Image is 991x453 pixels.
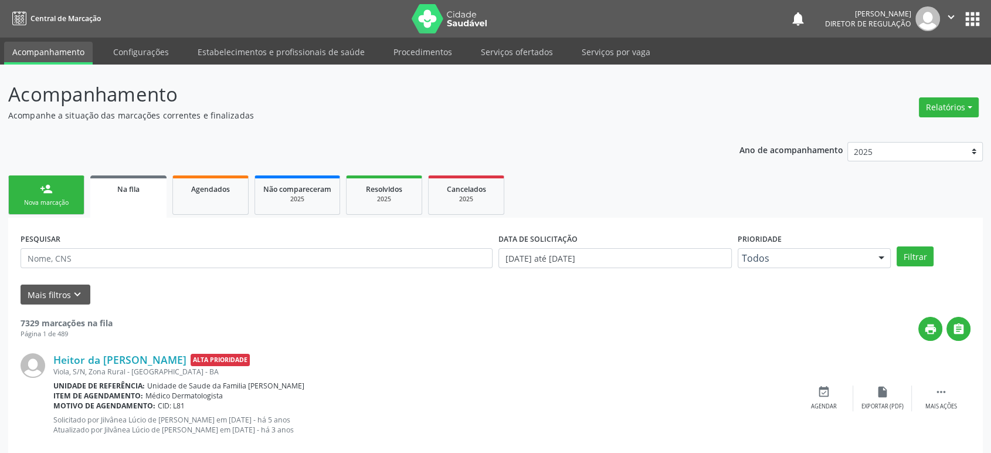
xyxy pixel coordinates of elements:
div: person_add [40,182,53,195]
p: Ano de acompanhamento [739,142,843,157]
button: Mais filtroskeyboard_arrow_down [21,285,90,305]
div: [PERSON_NAME] [825,9,911,19]
div: 2025 [263,195,331,204]
span: Médico Dermatologista [145,391,223,401]
a: Configurações [105,42,177,62]
span: Alta Prioridade [191,354,250,366]
div: Mais ações [925,403,957,411]
div: 2025 [437,195,495,204]
strong: 7329 marcações na fila [21,317,113,329]
p: Acompanhamento [8,80,690,109]
span: Na fila [117,184,140,194]
button: notifications [790,11,806,27]
img: img [915,6,940,31]
b: Item de agendamento: [53,391,143,401]
span: Todos [742,252,867,264]
i: keyboard_arrow_down [71,288,84,301]
div: Nova marcação [17,198,76,207]
i: print [924,323,937,336]
div: 2025 [355,195,413,204]
b: Motivo de agendamento: [53,401,155,411]
p: Acompanhe a situação das marcações correntes e finalizadas [8,109,690,121]
a: Procedimentos [385,42,460,62]
b: Unidade de referência: [53,381,145,391]
span: Cancelados [447,184,486,194]
div: Página 1 de 489 [21,329,113,339]
a: Serviços ofertados [473,42,561,62]
span: Central de Marcação [30,13,101,23]
a: Serviços por vaga [573,42,659,62]
i: event_available [817,386,830,398]
button: Filtrar [897,246,934,266]
div: Agendar [811,403,837,411]
input: Selecione um intervalo [498,248,732,268]
button:  [946,317,970,341]
div: Exportar (PDF) [861,403,904,411]
button: Relatórios [919,97,979,117]
img: img [21,353,45,378]
span: CID: L81 [158,401,185,411]
input: Nome, CNS [21,248,493,268]
label: DATA DE SOLICITAÇÃO [498,230,578,248]
a: Heitor da [PERSON_NAME] [53,353,186,366]
a: Acompanhamento [4,42,93,65]
i:  [935,386,948,398]
p: Solicitado por Jilvânea Lúcio de [PERSON_NAME] em [DATE] - há 5 anos Atualizado por Jilvânea Lúci... [53,415,795,435]
span: Não compareceram [263,184,331,194]
span: Agendados [191,184,230,194]
i: insert_drive_file [876,386,889,398]
a: Central de Marcação [8,9,101,28]
span: Diretor de regulação [825,19,911,29]
button: print [918,317,942,341]
label: PESQUISAR [21,230,60,248]
button:  [940,6,962,31]
span: Resolvidos [366,184,402,194]
label: Prioridade [738,230,782,248]
span: Unidade de Saude da Familia [PERSON_NAME] [147,381,304,391]
i:  [945,11,958,23]
div: Viola, S/N, Zona Rural - [GEOGRAPHIC_DATA] - BA [53,367,795,377]
a: Estabelecimentos e profissionais de saúde [189,42,373,62]
button: apps [962,9,983,29]
i:  [952,323,965,336]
